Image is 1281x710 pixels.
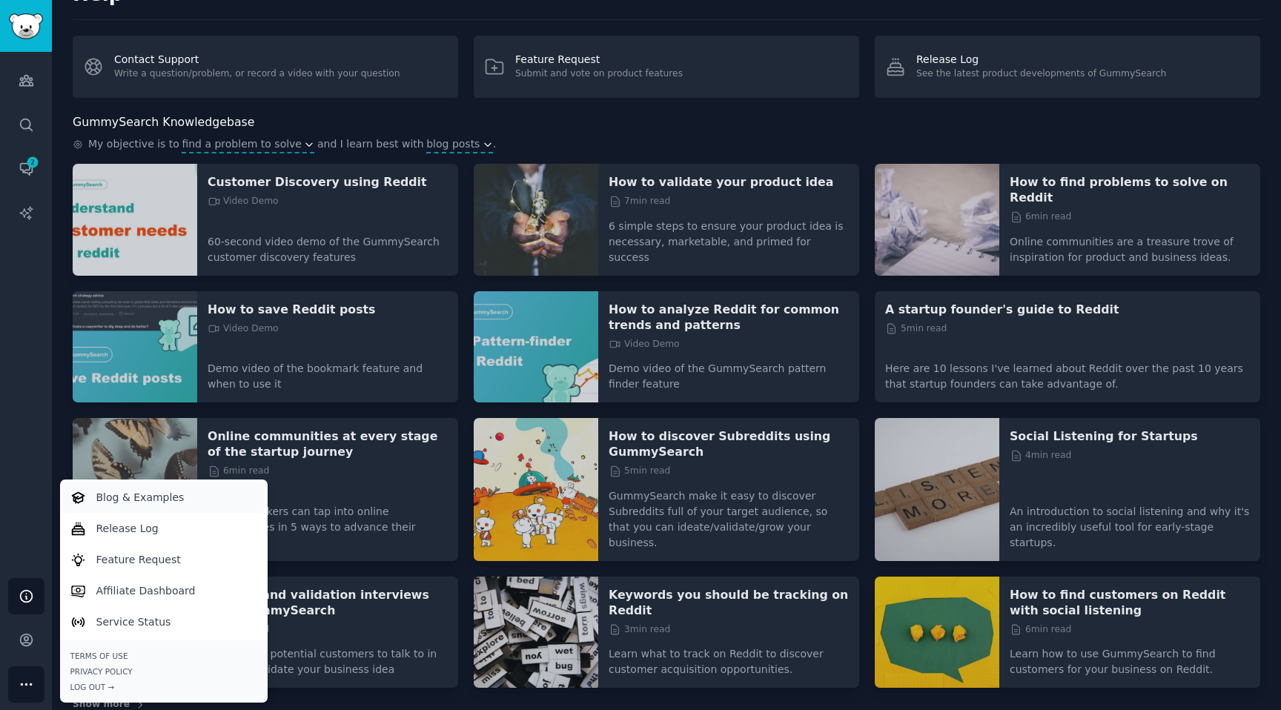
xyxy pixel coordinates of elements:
a: How to validate your product idea [609,174,849,190]
img: How to analyze Reddit for common trends and patterns [474,291,598,403]
span: 5 min read [609,465,670,478]
img: Online communities at every stage of the startup journey [73,418,197,561]
a: How to save Reddit posts [208,302,448,317]
div: . [73,136,1260,153]
img: How to save Reddit posts [73,291,197,403]
p: 60-second video demo of the GummySearch customer discovery features [208,224,448,265]
a: Affiliate Dashboard [62,575,265,606]
a: A startup founder's guide to Reddit [885,302,1250,317]
a: Terms of Use [70,651,257,661]
a: How to find problems to solve on Reddit [1010,174,1250,205]
span: 3 min read [609,623,670,637]
a: Service Status [62,606,265,637]
a: Keywords you should be tracking on Reddit [609,587,849,618]
span: 6 min read [1010,210,1071,224]
a: Blog & Examples [62,482,265,513]
a: Social Listening for Startups [1010,428,1250,444]
a: Release LogSee the latest product developments of GummySearch [875,36,1260,98]
a: Release Log [62,513,265,544]
p: Release Log [96,521,159,537]
span: 6 min read [1010,623,1071,637]
p: Affiliate Dashboard [96,583,196,599]
div: Submit and vote on product features [515,67,683,81]
img: Keywords you should be tracking on Reddit [474,577,598,689]
span: Video Demo [609,338,680,351]
div: Release Log [916,52,1166,67]
p: Product makers can tap into online communities in 5 ways to advance their business. [208,494,448,551]
img: How to find customers on Reddit with social listening [875,577,999,689]
a: How to land validation interviews with GummySearch [208,587,448,618]
a: How to discover Subreddits using GummySearch [609,428,849,459]
img: Social Listening for Startups [875,418,999,561]
a: Feature RequestSubmit and vote on product features [474,36,859,98]
a: 2 [8,150,44,187]
span: My objective is to [88,136,179,153]
span: blog posts [426,136,480,152]
p: Demo video of the GummySearch pattern finder feature [609,351,849,392]
img: How to validate your product idea [474,164,598,276]
a: Feature Request [62,544,265,575]
p: GummySearch make it easy to discover Subreddits full of your target audience, so that you can ide... [609,478,849,551]
div: See the latest product developments of GummySearch [916,67,1166,81]
p: Service Status [96,614,171,630]
p: 6 simple steps to ensure your product idea is necessary, marketable, and primed for success [609,208,849,265]
p: How to find potential customers to talk to in order to validate your business idea [208,636,448,677]
span: find a problem to solve [182,136,302,152]
span: 4 min read [1010,449,1071,462]
a: Contact SupportWrite a question/problem, or record a video with your question [73,36,458,98]
a: Privacy Policy [70,666,257,677]
p: Blog & Examples [96,490,185,505]
button: blog posts [426,136,493,152]
a: Online communities at every stage of the startup journey [208,428,448,459]
span: Video Demo [208,322,279,336]
span: 6 min read [208,465,269,478]
button: find a problem to solve [182,136,314,152]
a: How to analyze Reddit for common trends and patterns [609,302,849,333]
p: An introduction to social listening and why it's an incredibly useful tool for early-stage startups. [1010,494,1250,551]
p: Here are 10 lessons I've learned about Reddit over the past 10 years that startup founders can ta... [885,351,1250,392]
div: Feature Request [515,52,683,67]
a: Customer Discovery using Reddit [208,174,448,190]
span: 2 [26,157,39,167]
p: Learn how to use GummySearch to find customers for your business on Reddit. [1010,636,1250,677]
span: 7 min read [609,195,670,208]
span: Video Demo [208,195,279,208]
div: Log Out → [70,682,257,692]
h2: GummySearch Knowledgebase [73,113,254,132]
a: How to find customers on Reddit with social listening [1010,587,1250,618]
img: How to discover Subreddits using GummySearch [474,418,598,561]
img: How to find problems to solve on Reddit [875,164,999,276]
p: Online communities are a treasure trove of inspiration for product and business ideas. [1010,224,1250,265]
span: 5 min read [885,322,947,336]
p: Demo video of the bookmark feature and when to use it [208,351,448,392]
img: GummySearch logo [9,13,43,39]
span: and I learn best with [317,136,424,153]
p: Feature Request [96,552,181,568]
img: Customer Discovery using Reddit [73,164,197,276]
p: Learn what to track on Reddit to discover customer acquisition opportunities. [609,636,849,677]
